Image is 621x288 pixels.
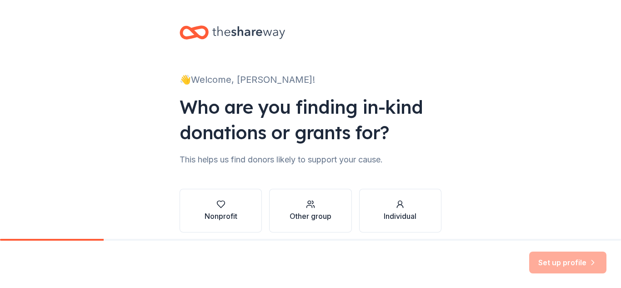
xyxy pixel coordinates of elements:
div: Individual [384,211,416,222]
div: Other group [290,211,331,222]
div: This helps us find donors likely to support your cause. [180,152,441,167]
button: Nonprofit [180,189,262,232]
div: 👋 Welcome, [PERSON_NAME]! [180,72,441,87]
div: Who are you finding in-kind donations or grants for? [180,94,441,145]
button: Other group [269,189,351,232]
div: Nonprofit [205,211,237,222]
button: Individual [359,189,441,232]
